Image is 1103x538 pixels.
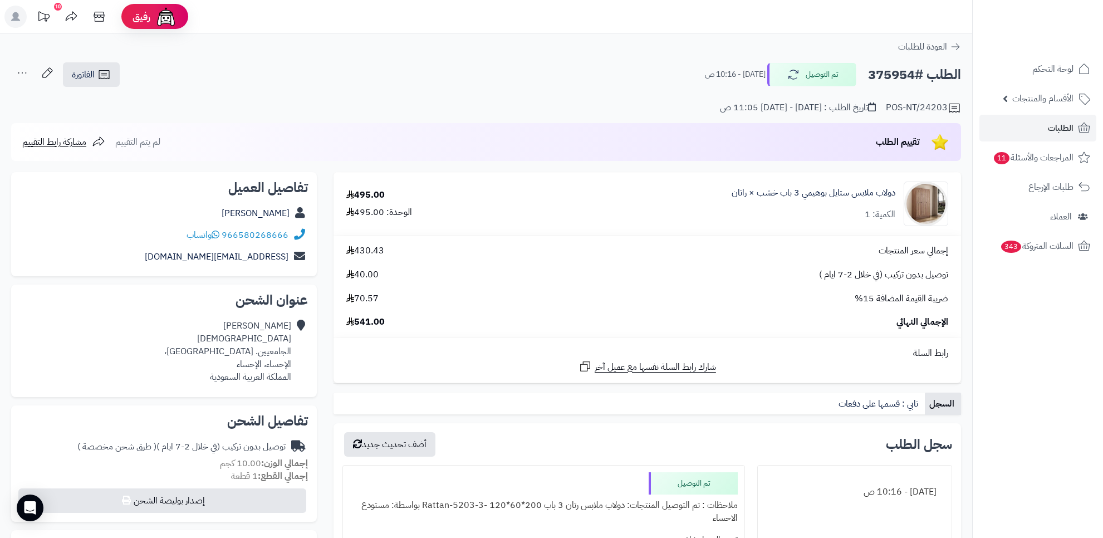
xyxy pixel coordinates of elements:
[979,233,1096,260] a: السلات المتروكة343
[63,62,120,87] a: الفاتورة
[1028,179,1073,195] span: طلبات الإرجاع
[72,68,95,81] span: الفاتورة
[164,320,291,383] div: [PERSON_NAME] [DEMOGRAPHIC_DATA] الجامعيين. [GEOGRAPHIC_DATA]، الإحساء، الإحساء المملكة العربية ا...
[145,250,288,263] a: [EMAIL_ADDRESS][DOMAIN_NAME]
[876,135,920,149] span: تقييم الطلب
[222,228,288,242] a: 966580268666
[77,440,156,453] span: ( طرق شحن مخصصة )
[979,56,1096,82] a: لوحة التحكم
[346,189,385,202] div: 495.00
[346,292,379,305] span: 70.57
[705,69,766,80] small: [DATE] - 10:16 ص
[346,268,379,281] span: 40.00
[819,268,948,281] span: توصيل بدون تركيب (في خلال 2-7 ايام )
[77,441,286,453] div: توصيل بدون تركيب (في خلال 2-7 ايام )
[17,495,43,521] div: Open Intercom Messenger
[1048,120,1073,136] span: الطلبات
[30,6,57,31] a: تحديثات المنصة
[20,294,308,307] h2: عنوان الشحن
[595,361,716,374] span: شارك رابط السلة نفسها مع عميل آخر
[1000,240,1022,253] span: 343
[1050,209,1072,224] span: العملاء
[979,115,1096,141] a: الطلبات
[898,40,947,53] span: العودة للطلبات
[649,472,738,495] div: تم التوصيل
[261,457,308,470] strong: إجمالي الوزن:
[115,135,160,149] span: لم يتم التقييم
[18,488,306,513] button: إصدار بوليصة الشحن
[904,182,948,226] img: 1749976485-1-90x90.jpg
[886,438,952,451] h3: سجل الطلب
[20,414,308,428] h2: تفاصيل الشحن
[22,135,86,149] span: مشاركة رابط التقييم
[1032,61,1073,77] span: لوحة التحكم
[898,40,961,53] a: العودة للطلبات
[896,316,948,329] span: الإجمالي النهائي
[1027,11,1092,35] img: logo-2.png
[346,316,385,329] span: 541.00
[344,432,435,457] button: أضف تحديث جديد
[1012,91,1073,106] span: الأقسام والمنتجات
[579,360,716,374] a: شارك رابط السلة نفسها مع عميل آخر
[993,150,1073,165] span: المراجعات والأسئلة
[187,228,219,242] a: واتساب
[732,187,895,199] a: دولاب ملابس ستايل بوهيمي 3 باب خشب × راتان
[1000,238,1073,254] span: السلات المتروكة
[979,174,1096,200] a: طلبات الإرجاع
[133,10,150,23] span: رفيق
[346,244,384,257] span: 430.43
[979,144,1096,171] a: المراجعات والأسئلة11
[868,63,961,86] h2: الطلب #375954
[20,181,308,194] h2: تفاصيل العميل
[346,206,412,219] div: الوحدة: 495.00
[865,208,895,221] div: الكمية: 1
[720,101,876,114] div: تاريخ الطلب : [DATE] - [DATE] 11:05 ص
[764,481,945,503] div: [DATE] - 10:16 ص
[979,203,1096,230] a: العملاء
[258,469,308,483] strong: إجمالي القطع:
[886,101,961,115] div: POS-NT/24203
[834,393,925,415] a: تابي : قسمها على دفعات
[767,63,856,86] button: تم التوصيل
[993,151,1011,165] span: 11
[338,347,957,360] div: رابط السلة
[350,495,738,529] div: ملاحظات : تم التوصيل المنتجات: دولاب ملابس رتان 3 باب 200*60*120 -Rattan-5203-3 بواسطة: مستودع ال...
[855,292,948,305] span: ضريبة القيمة المضافة 15%
[879,244,948,257] span: إجمالي سعر المنتجات
[222,207,290,220] a: [PERSON_NAME]
[22,135,105,149] a: مشاركة رابط التقييم
[220,457,308,470] small: 10.00 كجم
[155,6,177,28] img: ai-face.png
[231,469,308,483] small: 1 قطعة
[925,393,961,415] a: السجل
[54,3,62,11] div: 10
